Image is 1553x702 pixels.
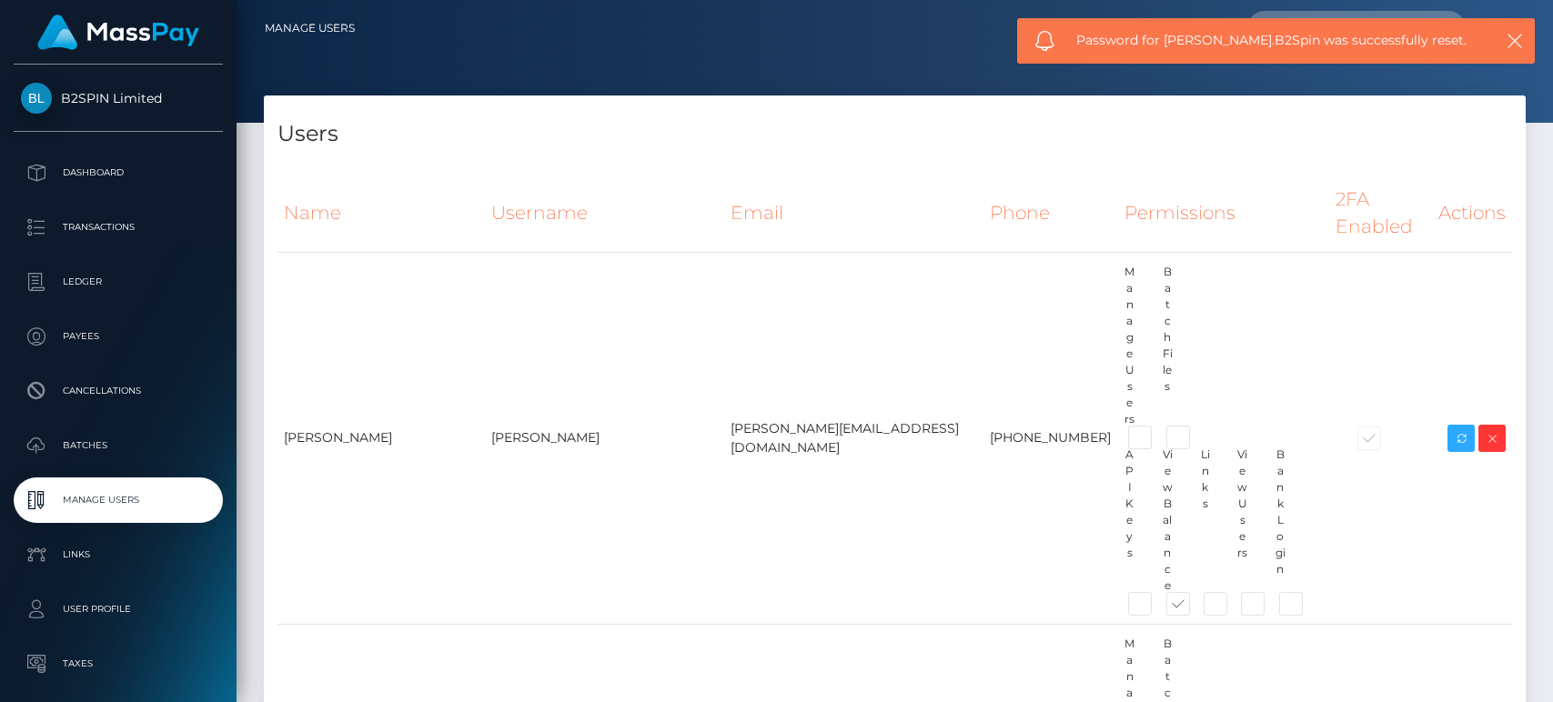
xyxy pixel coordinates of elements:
a: Payees [14,314,223,359]
th: Email [724,175,984,252]
span: B2SPIN Limited [14,90,223,106]
th: Actions [1432,175,1512,252]
div: API Keys [1111,446,1148,594]
span: Password for [PERSON_NAME].B2Spin was successfully reset. [1076,31,1468,50]
a: User Profile [14,587,223,632]
div: View Balance [1149,446,1186,594]
a: Manage Users [265,9,355,47]
a: Cancellations [14,368,223,414]
p: Links [21,541,216,568]
div: Links [1186,446,1224,594]
input: Search... [1247,11,1418,45]
p: Ledger [21,268,216,296]
div: View Users [1224,446,1261,594]
a: Ledger [14,259,223,305]
div: Batch Files [1149,264,1186,427]
td: [PERSON_NAME] [485,252,724,624]
h4: Users [277,118,1512,150]
div: Manage Users [1111,264,1148,427]
a: Links [14,532,223,577]
th: Name [277,175,485,252]
th: Username [485,175,724,252]
a: Manage Users [14,477,223,523]
p: Transactions [21,214,216,241]
p: Payees [21,323,216,350]
p: Manage Users [21,486,216,514]
td: [PERSON_NAME] [277,252,485,624]
p: Taxes [21,650,216,677]
td: [PHONE_NUMBER] [983,252,1118,624]
th: Permissions [1118,175,1329,252]
img: MassPay Logo [37,15,199,50]
a: Transactions [14,205,223,250]
div: Bank Login [1262,446,1299,594]
a: Taxes [14,641,223,687]
img: B2SPIN Limited [21,83,52,114]
p: User Profile [21,596,216,623]
th: Phone [983,175,1118,252]
p: Dashboard [21,159,216,186]
td: [PERSON_NAME][EMAIL_ADDRESS][DOMAIN_NAME] [724,252,984,624]
th: 2FA Enabled [1329,175,1432,252]
p: Batches [21,432,216,459]
a: Dashboard [14,150,223,196]
p: Cancellations [21,377,216,405]
a: Batches [14,423,223,468]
